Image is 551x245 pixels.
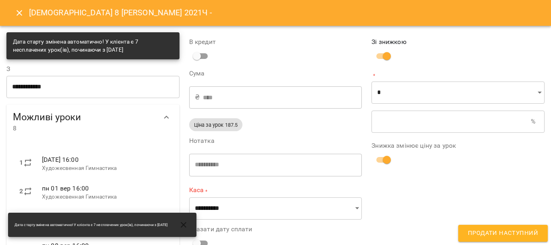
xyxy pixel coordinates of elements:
[372,39,545,45] label: Зі знижкою
[42,156,79,163] span: [DATE] 16:00
[42,184,89,192] span: пн 01 вер 16:00
[157,108,176,127] button: Show more
[189,138,362,144] label: Нотатка
[531,117,536,126] p: %
[15,222,167,228] span: Дата старту змінена автоматично! У клієнта є 7 несплачених урок(ів), починаючи з [DATE]
[19,158,23,168] label: 1
[189,186,362,194] label: Каса
[19,186,23,196] label: 2
[195,92,200,102] p: ₴
[6,66,179,72] label: З
[13,111,157,124] span: Можливі уроки
[10,3,29,23] button: Close
[189,70,362,77] label: Сума
[42,164,167,172] p: Художесвенная Гимнастика
[458,225,548,242] button: Продати наступний
[42,193,167,201] p: Художесвенная Гимнастика
[189,226,362,232] label: Вказати дату сплати
[189,121,243,129] span: Ціна за урок 187.5
[372,142,545,149] label: Знижка змінює ціну за урок
[13,124,157,133] span: 8
[29,6,212,19] h6: [DEMOGRAPHIC_DATA] 8 [PERSON_NAME] 2021Ч -
[13,35,173,57] div: Дата старту змінена автоматично! У клієнта є 7 несплачених урок(ів), починаючи з [DATE]
[468,228,538,239] span: Продати наступний
[189,39,362,45] label: В кредит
